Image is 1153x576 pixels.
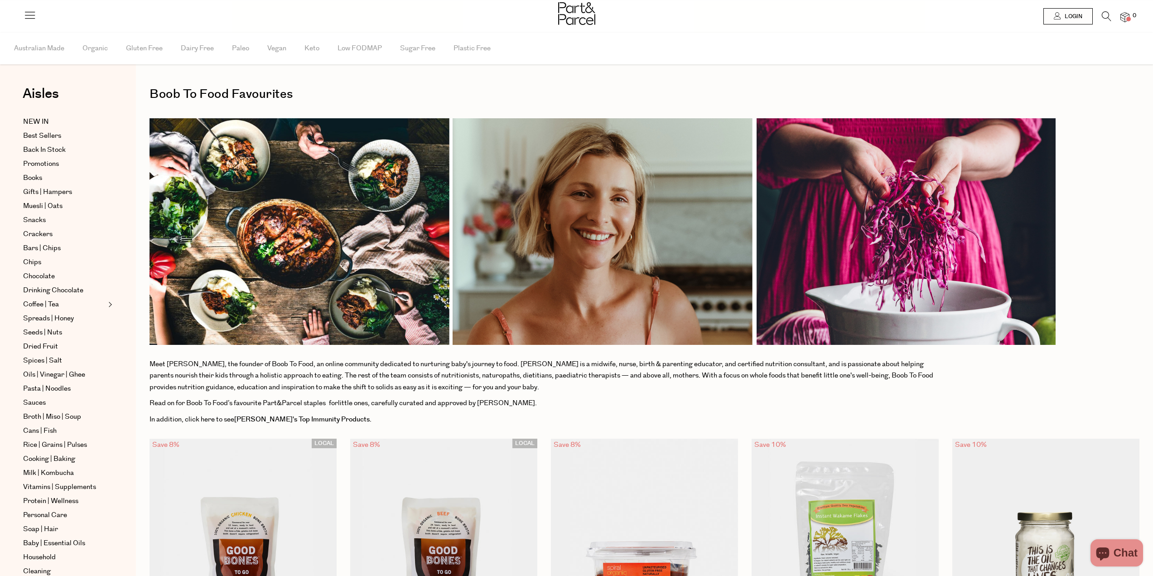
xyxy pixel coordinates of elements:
[23,257,41,268] span: Chips
[23,243,61,254] span: Bars | Chips
[23,187,106,198] a: Gifts | Hampers
[23,159,59,169] span: Promotions
[23,355,106,366] a: Spices | Salt
[150,118,1056,345] img: Website_-_Ambassador_Banners_1014_x_376px_2.png
[23,440,106,450] a: Rice | Grains | Pulses
[23,468,106,479] a: Milk | Kombucha
[23,271,106,282] a: Chocolate
[23,383,71,394] span: Pasta | Noodles
[338,398,368,408] span: little ones
[350,439,383,451] div: Save 8%
[312,439,337,448] span: LOCAL
[400,33,435,64] span: Sugar Free
[23,454,75,465] span: Cooking | Baking
[23,131,106,141] a: Best Sellers
[512,439,537,448] span: LOCAL
[23,411,81,422] span: Broth | Miso | Soup
[23,552,56,563] span: Household
[23,87,59,110] a: Aisles
[23,341,58,352] span: Dried Fruit
[82,33,108,64] span: Organic
[1120,12,1129,22] a: 0
[23,482,96,493] span: Vitamins | Supplements
[304,33,319,64] span: Keto
[23,215,106,226] a: Snacks
[150,439,182,451] div: Save 8%
[181,33,214,64] span: Dairy Free
[23,173,106,184] a: Books
[23,173,42,184] span: Books
[23,397,106,408] a: Sauces
[267,33,286,64] span: Vegan
[23,145,106,155] a: Back In Stock
[23,313,106,324] a: Spreads | Honey
[23,510,106,521] a: Personal Care
[558,2,595,25] img: Part&Parcel
[23,426,106,436] a: Cans | Fish
[106,299,112,310] button: Expand/Collapse Coffee | Tea
[23,341,106,352] a: Dried Fruit
[23,355,62,366] span: Spices | Salt
[23,552,106,563] a: Household
[23,383,106,394] a: Pasta | Noodles
[23,187,72,198] span: Gifts | Hampers
[23,327,106,338] a: Seeds | Nuts
[232,33,249,64] span: Paleo
[23,201,63,212] span: Muesli | Oats
[23,243,106,254] a: Bars | Chips
[23,299,106,310] a: Coffee | Tea
[126,33,163,64] span: Gluten Free
[23,229,53,240] span: Crackers
[23,397,46,408] span: Sauces
[23,524,58,535] span: Soap | Hair
[23,468,74,479] span: Milk | Kombucha
[23,313,74,324] span: Spreads | Honey
[23,257,106,268] a: Chips
[150,414,936,426] p: In addition, click here to see
[23,538,85,549] span: Baby | Essential Oils
[23,159,106,169] a: Promotions
[150,397,936,409] p: Read on for Boob To Food’s favourite Part&Parcel staples for , carefully curated and approved by ...
[23,369,106,380] a: Oils | Vinegar | Ghee
[23,84,59,104] span: Aisles
[1088,539,1146,569] inbox-online-store-chat: Shopify online store chat
[23,201,106,212] a: Muesli | Oats
[23,369,85,380] span: Oils | Vinegar | Ghee
[23,215,46,226] span: Snacks
[453,33,491,64] span: Plastic Free
[551,439,584,451] div: Save 8%
[23,327,62,338] span: Seeds | Nuts
[23,116,49,127] span: NEW IN
[23,131,61,141] span: Best Sellers
[1130,12,1139,20] span: 0
[14,33,64,64] span: Australian Made
[23,285,83,296] span: Drinking Chocolate
[23,426,57,436] span: Cans | Fish
[23,496,78,507] span: Protein | Wellness
[23,145,66,155] span: Back In Stock
[23,229,106,240] a: Crackers
[23,538,106,549] a: Baby | Essential Oils
[23,440,87,450] span: Rice | Grains | Pulses
[23,524,106,535] a: Soap | Hair
[338,33,382,64] span: Low FODMAP
[23,482,106,493] a: Vitamins | Supplements
[23,299,59,310] span: Coffee | Tea
[23,285,106,296] a: Drinking Chocolate
[1043,8,1093,24] a: Login
[23,271,55,282] span: Chocolate
[952,439,989,451] div: Save 10%
[150,358,936,393] p: Meet [PERSON_NAME], the founder of Boob To Food, an online community dedicated to nurturing baby'...
[234,415,371,424] a: [PERSON_NAME]'s Top Immunity Products.
[23,496,106,507] a: Protein | Wellness
[23,116,106,127] a: NEW IN
[1062,13,1082,20] span: Login
[23,411,106,422] a: Broth | Miso | Soup
[23,510,67,521] span: Personal Care
[150,84,1139,105] h1: Boob To Food Favourites
[752,439,789,451] div: Save 10%
[23,454,106,465] a: Cooking | Baking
